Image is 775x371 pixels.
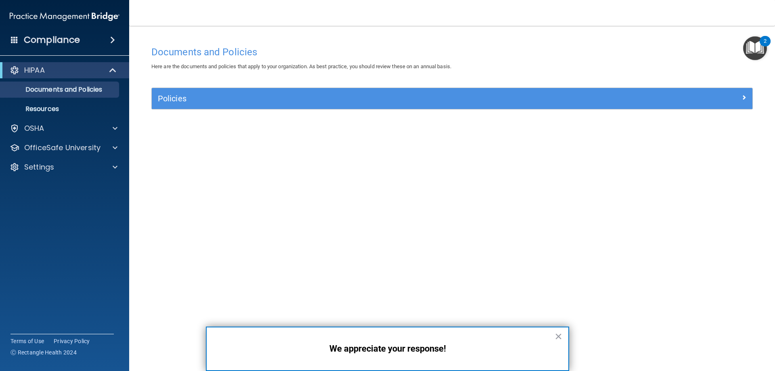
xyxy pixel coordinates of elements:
[764,41,767,52] div: 2
[24,162,54,172] p: Settings
[151,63,451,69] span: Here are the documents and policies that apply to your organization. As best practice, you should...
[635,314,765,346] iframe: Drift Widget Chat Controller
[24,124,44,133] p: OSHA
[158,94,596,103] h5: Policies
[555,330,562,343] button: Close
[54,337,90,345] a: Privacy Policy
[24,65,45,75] p: HIPAA
[10,337,44,345] a: Terms of Use
[10,348,77,356] span: Ⓒ Rectangle Health 2024
[223,344,552,354] p: We appreciate your response!
[10,8,119,25] img: PMB logo
[5,105,115,113] p: Resources
[743,36,767,60] button: Open Resource Center, 2 new notifications
[24,143,101,153] p: OfficeSafe University
[151,47,753,57] h4: Documents and Policies
[5,86,115,94] p: Documents and Policies
[24,34,80,46] h4: Compliance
